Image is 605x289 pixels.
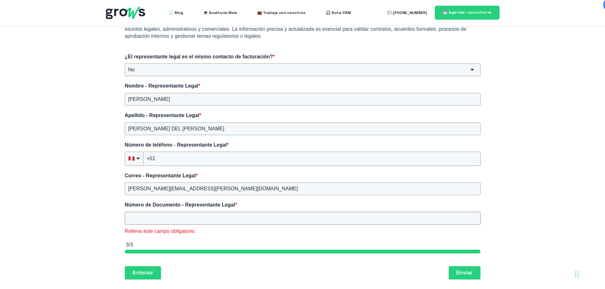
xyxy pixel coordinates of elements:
span: Número de Documento - Representante Legal [125,202,235,207]
a: 🎧 Ruta CRM [326,6,351,19]
span: Número de teléfono - Representante Legal [125,142,227,148]
span: ¿El representante legal es el mismo contacto de facturación? [125,54,273,59]
span: 🗓️ Agendar consultoría [443,10,492,15]
p: Ingresar los datos personales del representante legal, persona facultada oficialmente para actuar... [125,19,481,40]
a: 🗓️ Agendar consultoría [435,6,500,19]
iframe: Chat Widget [491,208,605,289]
div: Arrastrar [575,265,579,284]
img: grows - hubspot [106,7,145,19]
div: Rellena este campo obligatorio. [125,228,481,235]
div: 3/3 [126,241,481,248]
button: Enviar [449,266,481,279]
span: Apellido - Representante Legal [125,113,199,118]
div: Widget de chat [491,208,605,289]
a: 💼 Trabaja con nosotros [257,6,306,19]
span: Correo - Representante Legal [125,173,196,178]
a: 💬 [PHONE_NUMBER] [387,6,427,19]
span: Nombre - Representante Legal [125,83,198,89]
span: flag [128,155,135,162]
div: page 3 of 3 [125,250,481,253]
a: 💻 Auditoría Web [203,6,237,19]
a: 🧾 Blog [169,6,183,19]
button: Anterior [125,266,161,279]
